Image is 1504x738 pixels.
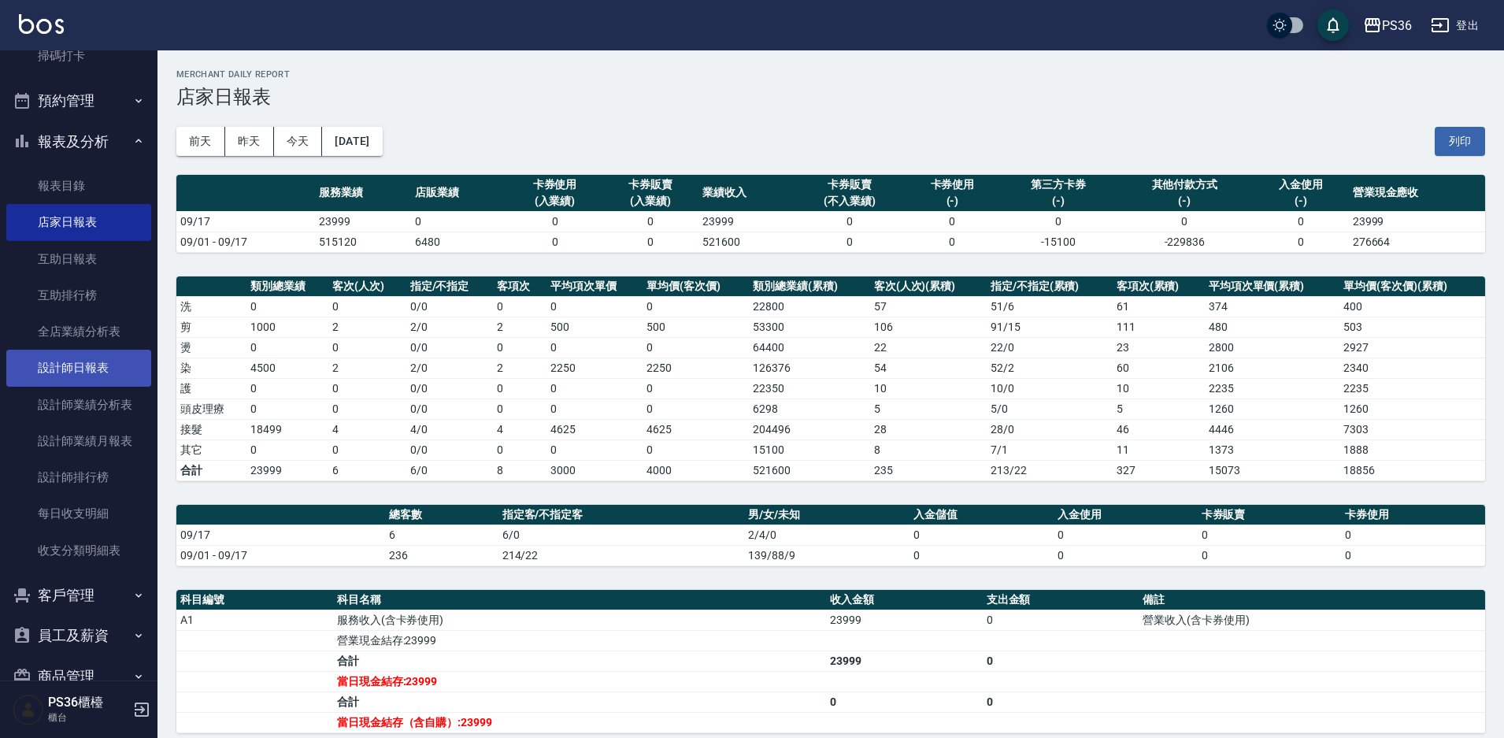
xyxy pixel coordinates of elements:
th: 類別總業績(累積) [749,276,869,297]
td: 0 [1198,525,1342,545]
div: 入金使用 [1257,176,1345,193]
td: 3000 [546,460,643,480]
td: 0 [1253,211,1349,232]
button: 今天 [274,127,323,156]
td: 6 [385,525,498,545]
h3: 店家日報表 [176,86,1485,108]
td: 214/22 [498,545,745,566]
td: 0 [909,525,1054,545]
td: 09/17 [176,211,315,232]
td: 0 / 0 [406,378,494,399]
td: 2800 [1205,337,1340,358]
th: 業績收入 [698,175,795,212]
td: 0 [411,211,507,232]
td: 503 [1339,317,1485,337]
td: 400 [1339,296,1485,317]
th: 卡券使用 [1341,505,1485,525]
td: 22350 [749,378,869,399]
div: (-) [1257,193,1345,210]
td: 0 [546,399,643,419]
td: 4 [328,419,406,439]
button: 報表及分析 [6,121,151,162]
td: 0 [983,651,1139,671]
td: 剪 [176,317,246,337]
td: 0 [246,399,328,419]
td: 500 [546,317,643,337]
td: 521600 [698,232,795,252]
th: 平均項次單價 [546,276,643,297]
td: 0 [795,232,905,252]
th: 客項次(累積) [1113,276,1205,297]
td: 10 [870,378,987,399]
td: 0 [826,692,983,712]
th: 卡券販賣 [1198,505,1342,525]
td: 0 [493,439,546,460]
td: 106 [870,317,987,337]
td: 0 [1000,211,1116,232]
td: 0 [493,378,546,399]
td: 15073 [1205,460,1340,480]
td: 61 [1113,296,1205,317]
td: 接髮 [176,419,246,439]
td: 當日現金結存:23999 [333,671,826,692]
td: 213/22 [987,460,1113,480]
div: 其他付款方式 [1121,176,1249,193]
th: 類別總業績 [246,276,328,297]
a: 報表目錄 [6,168,151,204]
td: 327 [1113,460,1205,480]
p: 櫃台 [48,710,128,725]
table: a dense table [176,276,1485,481]
td: 護 [176,378,246,399]
td: 18499 [246,419,328,439]
th: 單均價(客次價)(累積) [1339,276,1485,297]
td: 0 [546,378,643,399]
td: 2235 [1339,378,1485,399]
td: 2 [493,358,546,378]
td: 0 / 0 [406,296,494,317]
td: 合計 [176,460,246,480]
td: 18856 [1339,460,1485,480]
table: a dense table [176,175,1485,253]
td: 2 [493,317,546,337]
td: 2927 [1339,337,1485,358]
th: 入金儲值 [909,505,1054,525]
td: 2235 [1205,378,1340,399]
div: PS36 [1382,16,1412,35]
a: 掃碼打卡 [6,38,151,74]
td: 0 [643,337,749,358]
button: 商品管理 [6,656,151,697]
td: 0 [1117,211,1253,232]
td: 2250 [643,358,749,378]
th: 客次(人次) [328,276,406,297]
th: 指定/不指定 [406,276,494,297]
td: 23999 [315,211,411,232]
button: 昨天 [225,127,274,156]
td: 5 / 0 [987,399,1113,419]
td: 23999 [1349,211,1485,232]
td: 139/88/9 [744,545,909,566]
td: 236 [385,545,498,566]
a: 店家日報表 [6,204,151,240]
button: 列印 [1435,127,1485,156]
th: 客項次 [493,276,546,297]
td: 0 [983,610,1139,630]
td: 0 / 0 [406,337,494,358]
td: 服務收入(含卡券使用) [333,610,826,630]
div: 卡券販賣 [798,176,901,193]
div: (不入業績) [798,193,901,210]
td: 0 [328,337,406,358]
td: 23999 [826,651,983,671]
td: 91 / 15 [987,317,1113,337]
th: 指定客/不指定客 [498,505,745,525]
td: 0 [246,439,328,460]
td: 09/01 - 09/17 [176,545,385,566]
td: 09/01 - 09/17 [176,232,315,252]
td: 1000 [246,317,328,337]
td: 28 / 0 [987,419,1113,439]
div: 第三方卡券 [1004,176,1112,193]
div: (-) [1004,193,1112,210]
td: 2106 [1205,358,1340,378]
td: 515120 [315,232,411,252]
th: 收入金額 [826,590,983,610]
td: 54 [870,358,987,378]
